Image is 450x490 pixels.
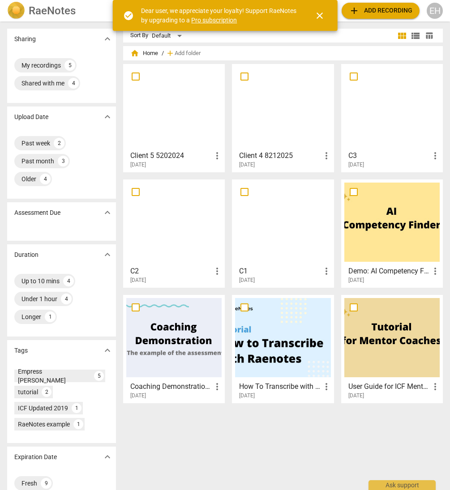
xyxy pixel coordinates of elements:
div: tutorial [18,388,38,396]
span: expand_more [102,207,113,218]
p: Upload Date [14,112,48,122]
p: Expiration Date [14,452,57,462]
span: Add recording [349,5,412,16]
button: Show more [101,344,114,357]
span: [DATE] [130,161,146,169]
a: Coaching Demonstration (Example)[DATE] [126,298,222,399]
div: 4 [63,276,74,286]
span: expand_more [102,345,113,356]
span: more_vert [212,381,223,392]
div: 1 [73,419,83,429]
div: 5 [94,371,104,381]
div: 1 [45,311,56,322]
a: C2[DATE] [126,183,222,284]
h3: C3 [348,150,430,161]
span: [DATE] [348,277,364,284]
a: C3[DATE] [344,67,440,168]
span: [DATE] [239,277,255,284]
span: add [349,5,360,16]
span: Add folder [175,50,201,57]
button: Close [309,5,330,26]
span: expand_more [102,452,113,462]
h3: C1 [239,266,321,277]
div: Past month [21,157,54,166]
button: Show more [101,248,114,261]
span: more_vert [321,266,332,277]
div: ICF Updated 2019 [18,404,68,413]
a: Demo: AI Competency Finder[DATE] [344,183,440,284]
div: Past week [21,139,50,148]
span: home [130,49,139,58]
button: Upload [342,3,420,19]
button: Show more [101,450,114,464]
div: Up to 10 mins [21,277,60,285]
h3: Client 5 5202024 [130,150,212,161]
div: Older [21,175,36,183]
span: [DATE] [348,392,364,400]
span: more_vert [430,381,441,392]
h3: C2 [130,266,212,277]
div: 2 [42,387,51,397]
span: Home [130,49,158,58]
div: Sort By [130,32,148,39]
a: Pro subscription [191,17,237,24]
h3: Demo: AI Competency Finder [348,266,430,277]
span: expand_more [102,34,113,44]
button: Tile view [395,29,409,43]
h3: Coaching Demonstration (Example) [130,381,212,392]
h3: Client 4 8212025 [239,150,321,161]
span: [DATE] [239,392,255,400]
a: Client 5 5202024[DATE] [126,67,222,168]
span: add [166,49,175,58]
span: check_circle [123,10,134,21]
div: 3 [58,156,69,166]
button: List view [409,29,422,43]
img: Logo [7,2,25,20]
div: Default [152,29,185,43]
div: My recordings [21,61,61,70]
span: / [162,50,164,57]
p: Sharing [14,34,36,44]
p: Duration [14,250,39,260]
div: 5 [64,60,75,71]
div: Longer [21,312,41,321]
div: Fresh [21,479,37,488]
div: Shared with me [21,79,64,88]
a: User Guide for ICF Mentor Coaches[DATE] [344,298,440,399]
div: 2 [54,138,64,149]
a: LogoRaeNotes [7,2,114,20]
button: Table view [422,29,436,43]
span: more_vert [430,266,441,277]
span: more_vert [212,150,223,161]
div: Under 1 hour [21,294,57,303]
div: 4 [61,294,72,304]
p: Tags [14,346,28,355]
a: C1[DATE] [235,183,330,284]
span: [DATE] [239,161,255,169]
h3: How To Transcribe with RaeNotes [239,381,321,392]
button: EH [427,3,443,19]
span: [DATE] [348,161,364,169]
h3: User Guide for ICF Mentor Coaches [348,381,430,392]
span: close [314,10,325,21]
div: RaeNotes example [18,420,70,429]
span: more_vert [430,150,441,161]
span: [DATE] [130,392,146,400]
div: 4 [68,78,79,89]
button: Show more [101,206,114,219]
a: How To Transcribe with [PERSON_NAME][DATE] [235,298,330,399]
span: table_chart [425,31,433,40]
div: Dear user, we appreciate your loyalty! Support RaeNotes by upgrading to a [141,6,298,25]
div: 4 [40,174,51,184]
span: [DATE] [130,277,146,284]
span: more_vert [321,381,332,392]
span: more_vert [321,150,332,161]
div: Empress [PERSON_NAME] [18,367,90,385]
span: view_module [397,30,407,41]
span: expand_more [102,111,113,122]
h2: RaeNotes [29,4,76,17]
p: Assessment Due [14,208,60,217]
button: Show more [101,32,114,46]
span: more_vert [212,266,223,277]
